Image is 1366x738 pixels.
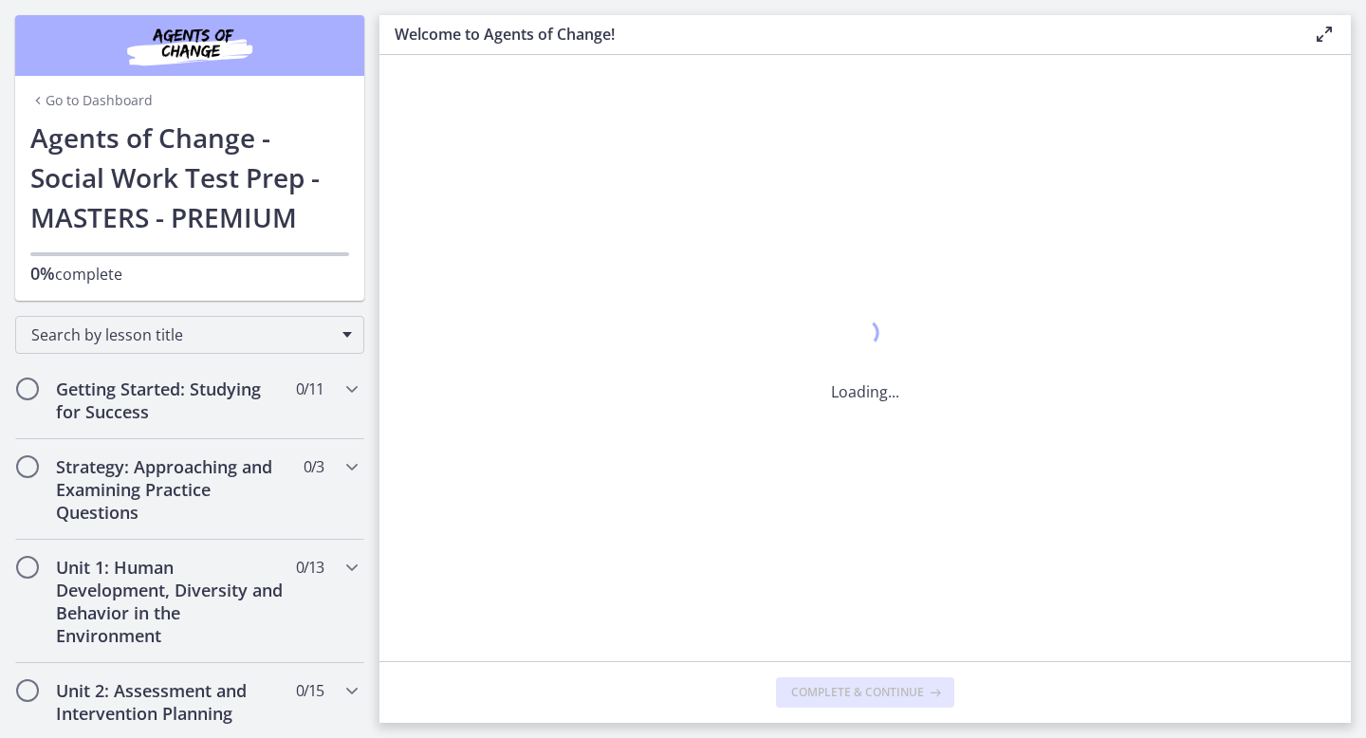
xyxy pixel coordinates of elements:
[776,677,954,708] button: Complete & continue
[30,118,349,237] h1: Agents of Change - Social Work Test Prep - MASTERS - PREMIUM
[56,378,287,423] h2: Getting Started: Studying for Success
[15,316,364,354] div: Search by lesson title
[831,314,899,358] div: 1
[30,262,349,286] p: complete
[56,455,287,524] h2: Strategy: Approaching and Examining Practice Questions
[30,262,55,285] span: 0%
[56,556,287,647] h2: Unit 1: Human Development, Diversity and Behavior in the Environment
[76,23,304,68] img: Agents of Change
[395,23,1283,46] h3: Welcome to Agents of Change!
[31,324,333,345] span: Search by lesson title
[831,380,899,403] p: Loading...
[296,378,323,400] span: 0 / 11
[30,91,153,110] a: Go to Dashboard
[296,556,323,579] span: 0 / 13
[296,679,323,702] span: 0 / 15
[791,685,924,700] span: Complete & continue
[304,455,323,478] span: 0 / 3
[56,679,287,725] h2: Unit 2: Assessment and Intervention Planning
